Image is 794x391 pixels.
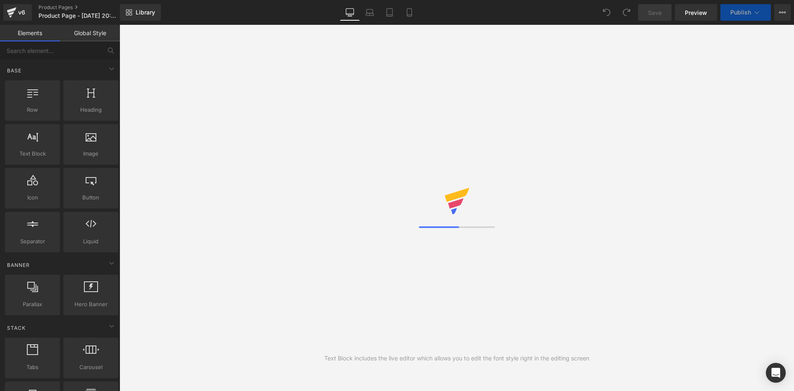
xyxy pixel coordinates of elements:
span: Banner [6,261,31,269]
button: Publish [720,4,771,21]
button: Undo [598,4,615,21]
span: Preview [685,8,707,17]
span: Product Page - [DATE] 20:51:13 [38,12,118,19]
span: Tabs [7,363,57,372]
span: Base [6,67,22,74]
a: Global Style [60,25,120,41]
span: Hero Banner [66,300,116,309]
a: Desktop [340,4,360,21]
span: Button [66,193,116,202]
div: Text Block includes the live editor which allows you to edit the font style right in the editing ... [324,354,589,363]
span: Liquid [66,237,116,246]
a: v6 [3,4,32,21]
a: Preview [675,4,717,21]
span: Stack [6,324,26,332]
span: Icon [7,193,57,202]
a: Mobile [399,4,419,21]
a: New Library [120,4,161,21]
div: v6 [17,7,27,18]
div: Open Intercom Messenger [766,363,786,383]
button: Redo [618,4,635,21]
button: More [774,4,791,21]
span: Heading [66,106,116,114]
a: Laptop [360,4,380,21]
a: Tablet [380,4,399,21]
span: Text Block [7,149,57,158]
span: Parallax [7,300,57,309]
span: Carousel [66,363,116,372]
span: Publish [730,9,751,16]
span: Row [7,106,57,114]
span: Image [66,149,116,158]
span: Separator [7,237,57,246]
span: Save [648,8,662,17]
a: Product Pages [38,4,134,11]
span: Library [136,9,155,16]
